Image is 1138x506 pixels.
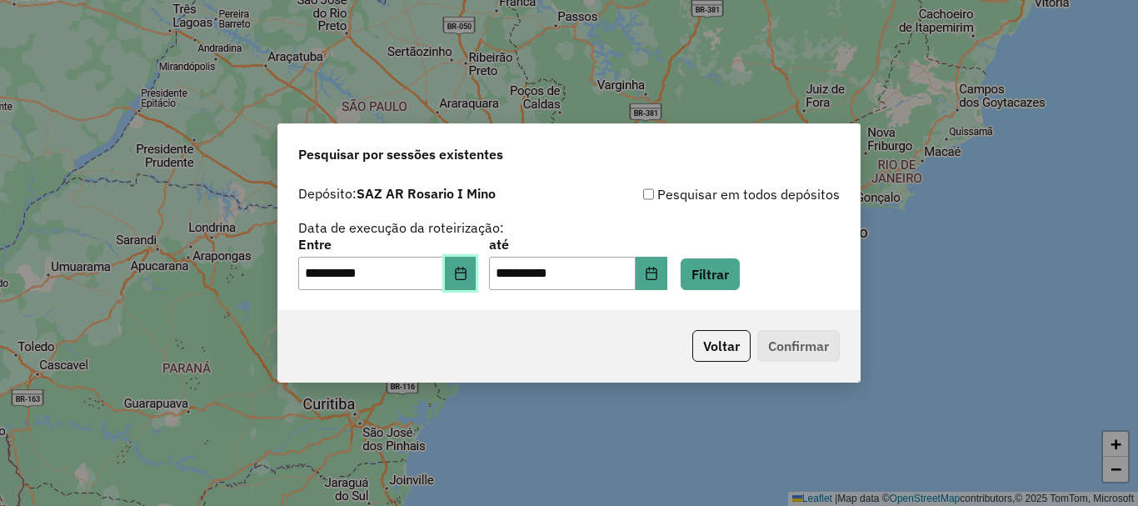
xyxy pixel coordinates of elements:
[298,234,476,254] label: Entre
[692,330,751,362] button: Voltar
[681,258,740,290] button: Filtrar
[636,257,667,290] button: Choose Date
[445,257,477,290] button: Choose Date
[357,185,496,202] strong: SAZ AR Rosario I Mino
[569,184,840,204] div: Pesquisar em todos depósitos
[489,234,666,254] label: até
[298,144,503,164] span: Pesquisar por sessões existentes
[298,183,496,203] label: Depósito:
[298,218,504,238] label: Data de execução da roteirização:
